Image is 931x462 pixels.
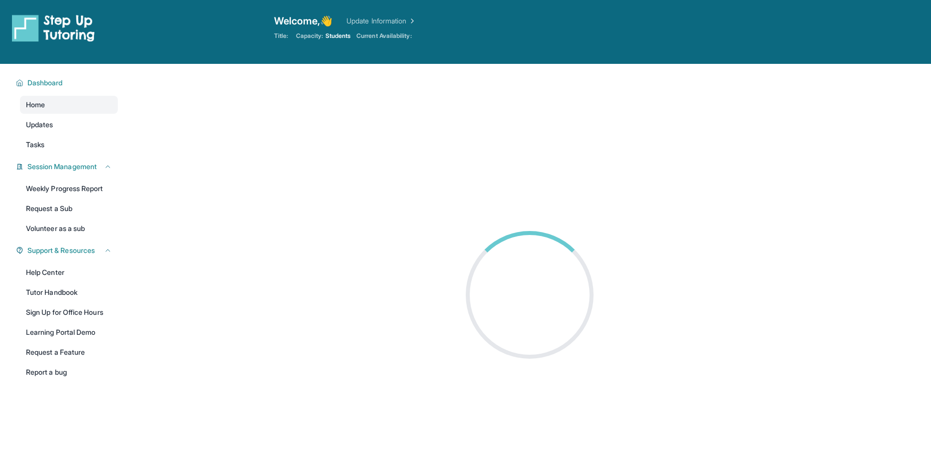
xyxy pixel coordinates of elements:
span: Support & Resources [27,245,95,255]
span: Capacity: [296,32,323,40]
span: Title: [274,32,288,40]
span: Tasks [26,140,44,150]
a: Updates [20,116,118,134]
span: Current Availability: [356,32,411,40]
a: Learning Portal Demo [20,323,118,341]
a: Home [20,96,118,114]
span: Home [26,100,45,110]
button: Session Management [23,162,112,172]
button: Support & Resources [23,245,112,255]
img: logo [12,14,95,42]
img: Chevron Right [406,16,416,26]
span: Welcome, 👋 [274,14,333,28]
a: Weekly Progress Report [20,180,118,198]
span: Dashboard [27,78,63,88]
a: Tutor Handbook [20,283,118,301]
a: Tasks [20,136,118,154]
a: Request a Sub [20,200,118,218]
button: Dashboard [23,78,112,88]
span: Updates [26,120,53,130]
span: Students [325,32,351,40]
a: Report a bug [20,363,118,381]
a: Help Center [20,263,118,281]
a: Update Information [346,16,416,26]
span: Session Management [27,162,97,172]
a: Sign Up for Office Hours [20,303,118,321]
a: Request a Feature [20,343,118,361]
a: Volunteer as a sub [20,220,118,237]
